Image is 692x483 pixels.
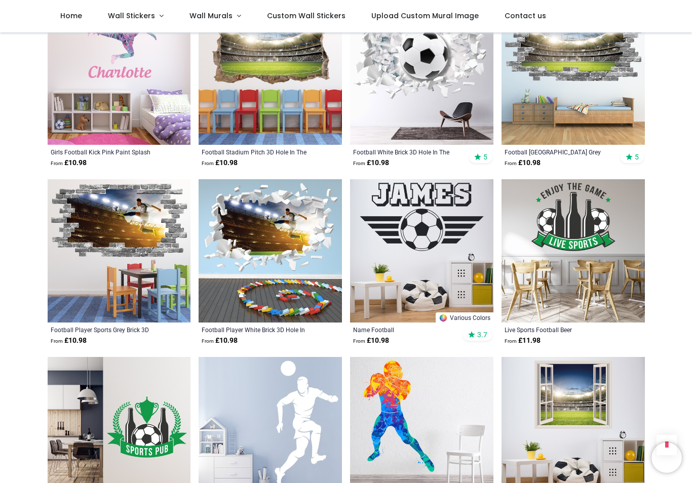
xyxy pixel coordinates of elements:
[350,179,493,323] img: Personalised Name Football Wall Sticker - Mod1
[267,11,345,21] span: Custom Wall Stickers
[51,338,63,344] span: From
[189,11,233,21] span: Wall Murals
[436,312,493,323] a: Various Colors
[51,148,161,156] a: Girls Football Kick Pink Paint Splash
[199,2,342,145] img: Football Stadium Pitch 3D Hole In The Wall Sticker
[51,326,161,334] a: Football Player Sports Grey Brick 3D Hole In The
[202,158,238,168] strong: £ 10.98
[202,338,214,344] span: From
[202,326,312,334] a: Football Player White Brick 3D Hole In The
[505,326,614,334] a: Live Sports Football Beer
[353,336,389,346] strong: £ 10.98
[48,179,191,323] img: Football Player Sports Grey Brick 3D Hole In The Wall Sticker
[505,336,541,346] strong: £ 11.98
[353,326,463,334] a: Name Football
[353,160,365,166] span: From
[505,11,546,21] span: Contact us
[635,152,639,162] span: 5
[202,148,312,156] a: Football Stadium Pitch 3D Hole In The
[439,313,448,323] img: Color Wheel
[199,179,342,323] img: Football Player White Brick 3D Hole In The Wall Sticker
[483,152,487,162] span: 5
[505,148,614,156] a: Football [GEOGRAPHIC_DATA] Grey Brick 3D Hole In The
[108,11,155,21] span: Wall Stickers
[502,179,645,323] img: Live Sports Football Beer Wall Sticker
[202,336,238,346] strong: £ 10.98
[51,158,87,168] strong: £ 10.98
[202,160,214,166] span: From
[505,160,517,166] span: From
[48,2,191,145] img: Girls Football Kick Pink Paint Splash Personalised Wall Sticker
[371,11,479,21] span: Upload Custom Mural Image
[651,442,682,473] iframe: Brevo live chat
[502,2,645,145] img: Football Pitch Stadium Grey Brick 3D Hole In The Wall Sticker
[350,2,493,145] img: Football White Brick 3D Hole In The Wall Sticker
[51,336,87,346] strong: £ 10.98
[353,158,389,168] strong: £ 10.98
[353,338,365,344] span: From
[477,330,487,339] span: 3.7
[505,338,517,344] span: From
[505,158,541,168] strong: £ 10.98
[51,160,63,166] span: From
[60,11,82,21] span: Home
[353,148,463,156] a: Football White Brick 3D Hole In The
